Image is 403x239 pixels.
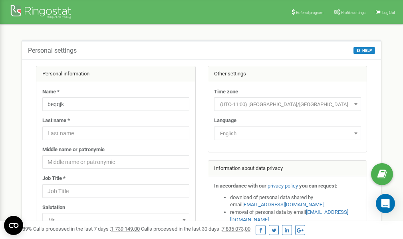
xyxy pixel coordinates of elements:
[36,66,195,82] div: Personal information
[42,88,60,96] label: Name *
[214,97,361,111] span: (UTC-11:00) Pacific/Midway
[214,183,266,189] strong: In accordance with our
[242,201,324,207] a: [EMAIL_ADDRESS][DOMAIN_NAME]
[214,126,361,140] span: English
[353,47,375,54] button: HELP
[42,117,70,124] label: Last name *
[382,10,395,15] span: Log Out
[28,47,77,54] h5: Personal settings
[230,209,361,223] li: removal of personal data by email ,
[214,117,236,124] label: Language
[208,161,367,177] div: Information about data privacy
[111,226,140,232] u: 1 739 149,00
[208,66,367,82] div: Other settings
[299,183,337,189] strong: you can request:
[42,97,189,111] input: Name
[230,194,361,209] li: download of personal data shared by email ,
[42,155,189,169] input: Middle name or patronymic
[42,126,189,140] input: Last name
[42,146,105,154] label: Middle name or patronymic
[141,226,250,232] span: Calls processed in the last 30 days :
[42,175,66,182] label: Job Title *
[214,88,238,96] label: Time zone
[341,10,365,15] span: Profile settings
[217,99,358,110] span: (UTC-11:00) Pacific/Midway
[42,184,189,198] input: Job Title
[268,183,298,189] a: privacy policy
[4,216,23,235] button: Open CMP widget
[45,215,187,226] span: Mr.
[42,213,189,227] span: Mr.
[217,128,358,139] span: English
[296,10,324,15] span: Referral program
[376,194,395,213] div: Open Intercom Messenger
[222,226,250,232] u: 7 835 073,00
[42,204,65,211] label: Salutation
[33,226,140,232] span: Calls processed in the last 7 days :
